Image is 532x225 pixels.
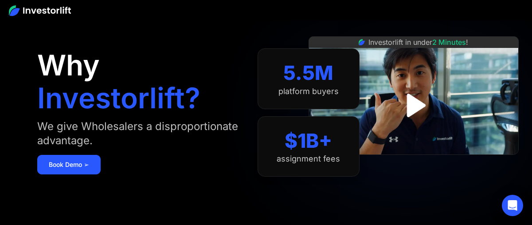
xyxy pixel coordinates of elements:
[277,154,340,164] div: assignment fees
[37,51,100,79] h1: Why
[432,38,466,47] span: 2 Minutes
[368,37,468,47] div: Investorlift in under !
[285,129,332,153] div: $1B+
[347,159,480,170] iframe: Customer reviews powered by Trustpilot
[37,119,240,148] div: We give Wholesalers a disproportionate advantage.
[37,155,101,174] a: Book Demo ➢
[502,195,523,216] div: Open Intercom Messenger
[394,86,433,125] a: open lightbox
[283,61,333,85] div: 5.5M
[278,87,339,96] div: platform buyers
[37,84,200,112] h1: Investorlift?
